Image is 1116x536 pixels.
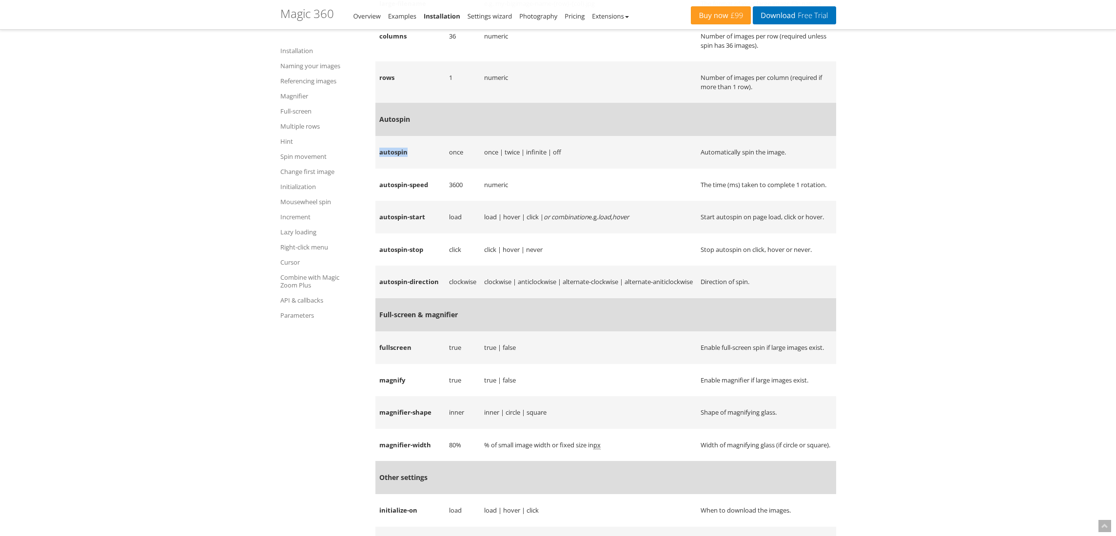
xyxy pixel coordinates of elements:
[697,364,836,397] td: Enable magnifier if large images exist.
[480,364,697,397] td: true | false
[697,396,836,429] td: Shape of magnifying glass.
[445,266,480,298] td: clockwise
[445,61,480,103] td: 1
[445,136,480,169] td: once
[445,364,480,397] td: true
[280,256,363,268] a: Cursor
[445,169,480,201] td: 3600
[280,7,334,20] h1: Magic 360
[280,309,363,321] a: Parameters
[753,6,836,24] a: DownloadFree Trial
[480,494,697,527] td: load | hover | click
[480,169,697,201] td: numeric
[480,136,697,169] td: once | twice | infinite | off
[593,440,601,450] abbr: pixels
[480,233,697,266] td: click | hover | never
[598,212,629,221] em: load,hover
[480,429,697,461] td: % of small image width or fixed size in
[480,20,697,61] td: numeric
[445,396,480,429] td: inner
[280,271,363,291] a: Combine with Magic Zoom Plus
[280,135,363,147] a: Hint
[480,396,697,429] td: inner | circle | square
[697,429,836,461] td: Width of magnifying glass (if circle or square).
[280,120,363,132] a: Multiple rows
[592,12,628,20] a: Extensions
[445,201,480,233] td: load
[280,294,363,306] a: API & callbacks
[375,429,445,461] td: magnifier-width
[375,331,445,364] td: fullscreen
[280,90,363,102] a: Magnifier
[280,181,363,192] a: Initialization
[445,331,480,364] td: true
[519,12,557,20] a: Photography
[375,103,836,136] th: Autospin
[424,12,460,20] a: Installation
[468,12,512,20] a: Settings wizard
[375,298,836,331] th: Full-screen & magnifier
[280,166,363,177] a: Change first image
[375,364,445,397] td: magnify
[280,196,363,208] a: Mousewheel spin
[375,266,445,298] td: autospin-direction
[353,12,381,20] a: Overview
[375,136,445,169] td: autospin
[697,136,836,169] td: Automatically spin the image.
[445,20,480,61] td: 36
[728,12,744,19] span: £99
[280,226,363,238] a: Lazy loading
[697,169,836,201] td: The time (ms) taken to complete 1 rotation.
[565,12,585,20] a: Pricing
[375,233,445,266] td: autospin-stop
[691,6,751,24] a: Buy now£99
[280,211,363,223] a: Increment
[280,151,363,162] a: Spin movement
[697,494,836,527] td: When to download the images.
[375,61,445,103] td: rows
[375,169,445,201] td: autospin-speed
[375,461,836,494] th: Other settings
[697,20,836,61] td: Number of images per row (required unless spin has 36 images).
[697,331,836,364] td: Enable full-screen spin if large images exist.
[375,396,445,429] td: magnifier-shape
[795,12,828,19] span: Free Trial
[544,212,588,221] em: or combination
[375,494,445,527] td: initialize-on
[697,201,836,233] td: Start autospin on page load, click or hover.
[697,266,836,298] td: Direction of spin.
[375,201,445,233] td: autospin-start
[697,233,836,266] td: Stop autospin on click, hover or never.
[445,429,480,461] td: 80%
[280,75,363,87] a: Referencing images
[697,61,836,103] td: Number of images per column (required if more than 1 row).
[480,331,697,364] td: true | false
[280,241,363,253] a: Right-click menu
[388,12,416,20] a: Examples
[280,45,363,57] a: Installation
[480,61,697,103] td: numeric
[280,60,363,72] a: Naming your images
[445,494,480,527] td: load
[480,201,697,233] td: load | hover | click | e.g.
[480,266,697,298] td: clockwise | anticlockwise | alternate-clockwise | alternate-aniticlockwise
[280,105,363,117] a: Full-screen
[445,233,480,266] td: click
[375,20,445,61] td: columns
